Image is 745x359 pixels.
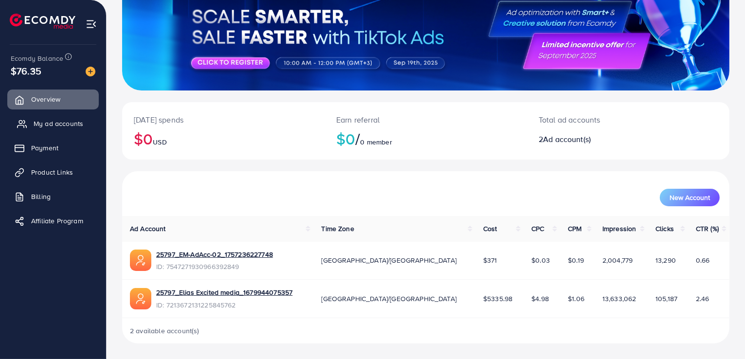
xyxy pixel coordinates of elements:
img: logo [10,14,75,29]
span: Ad Account [130,224,166,233]
p: [DATE] spends [134,114,313,126]
img: ic-ads-acc.e4c84228.svg [130,250,151,271]
span: Affiliate Program [31,216,83,226]
span: Time Zone [321,224,354,233]
span: / [355,127,360,150]
span: CPM [568,224,581,233]
img: ic-ads-acc.e4c84228.svg [130,288,151,309]
span: 13,633,062 [602,294,636,304]
p: Total ad accounts [539,114,667,126]
a: Billing [7,187,99,206]
span: Billing [31,192,51,201]
a: 25797_EM-AdAcc-02_1757236227748 [156,250,273,259]
span: 2 available account(s) [130,326,200,336]
h2: 2 [539,135,667,144]
span: ID: 7547271930966392849 [156,262,273,271]
span: Ad account(s) [543,134,591,144]
span: [GEOGRAPHIC_DATA]/[GEOGRAPHIC_DATA] [321,294,456,304]
span: $5335.98 [483,294,512,304]
a: My ad accounts [7,114,99,133]
span: Product Links [31,167,73,177]
span: $1.06 [568,294,584,304]
span: USD [153,137,166,147]
span: $0.19 [568,255,584,265]
iframe: Chat [704,315,738,352]
span: Payment [31,143,58,153]
span: $76.35 [11,64,41,78]
span: ID: 7213672131225845762 [156,300,292,310]
span: 105,187 [655,294,677,304]
span: [GEOGRAPHIC_DATA]/[GEOGRAPHIC_DATA] [321,255,456,265]
span: Cost [483,224,497,233]
span: My ad accounts [34,119,83,128]
span: CTR (%) [696,224,719,233]
span: Clicks [655,224,674,233]
span: $4.98 [531,294,549,304]
a: Payment [7,138,99,158]
span: New Account [670,194,710,201]
h2: $0 [336,129,515,148]
span: $371 [483,255,497,265]
span: Impression [602,224,636,233]
span: Overview [31,94,60,104]
img: menu [86,18,97,30]
a: Product Links [7,162,99,182]
span: 2.46 [696,294,709,304]
a: Overview [7,90,99,109]
span: 0.66 [696,255,710,265]
h2: $0 [134,129,313,148]
span: 0 member [361,137,392,147]
a: Affiliate Program [7,211,99,231]
span: Ecomdy Balance [11,54,63,63]
a: 25797_Elias Excited media_1679944075357 [156,287,292,297]
p: Earn referral [336,114,515,126]
button: New Account [660,189,720,206]
span: CPC [531,224,544,233]
span: 2,004,779 [602,255,633,265]
img: image [86,67,95,76]
span: $0.03 [531,255,550,265]
span: 13,290 [655,255,676,265]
